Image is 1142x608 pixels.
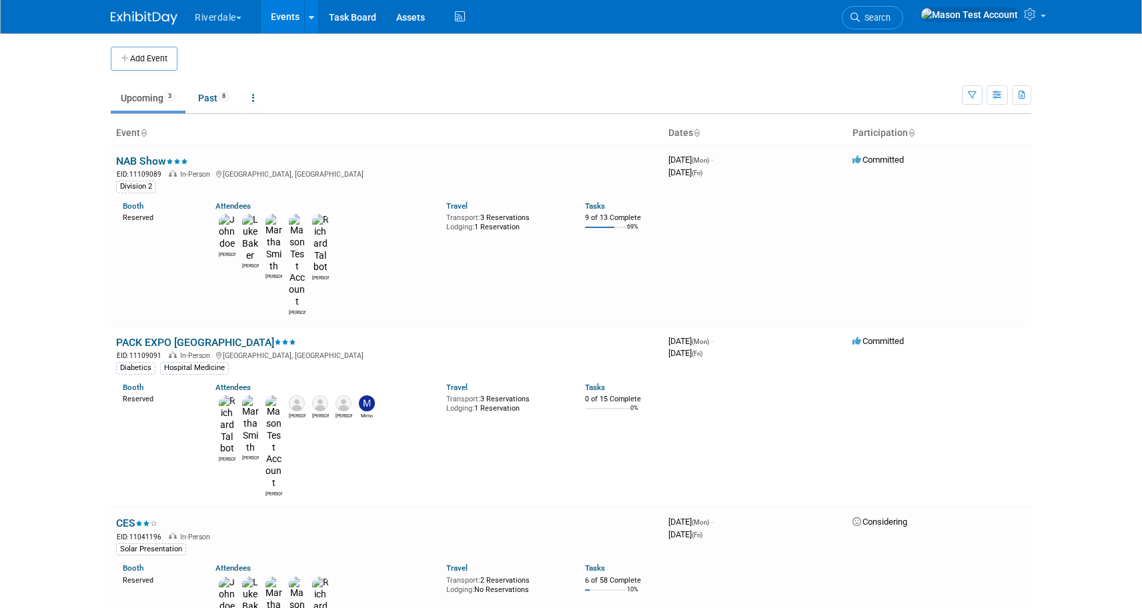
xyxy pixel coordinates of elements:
img: Mason Test Account [265,395,282,489]
img: Mimo Misom [359,395,375,411]
div: Division 2 [116,181,156,193]
div: Mason Test Account [265,489,282,497]
span: (Fri) [692,169,702,177]
span: Considering [852,517,907,527]
td: 10% [627,586,638,604]
a: Upcoming3 [111,85,185,111]
div: Richard Talbot [219,455,235,463]
a: Sort by Event Name [140,127,147,138]
span: - [711,336,713,346]
a: PACK EXPO [GEOGRAPHIC_DATA] [116,336,296,349]
img: ExhibitDay [111,11,177,25]
a: Past8 [188,85,239,111]
div: Joe Smith [312,411,329,419]
a: Search [842,6,903,29]
div: Naomi Lapaglia [289,411,306,419]
span: 8 [218,91,229,101]
span: Lodging: [446,585,474,594]
div: Martha Smith [265,272,282,280]
div: John doe [219,250,235,258]
div: Hospital Medicine [160,362,229,374]
div: [GEOGRAPHIC_DATA], [GEOGRAPHIC_DATA] [116,168,658,179]
a: Attendees [215,383,251,392]
span: Transport: [446,395,480,403]
td: 69% [627,223,638,241]
div: 9 of 13 Complete [585,213,658,223]
span: Committed [852,336,904,346]
img: In-Person Event [169,351,177,358]
div: 3 Reservations 1 Reservation [446,211,565,231]
span: EID: 11109089 [117,171,167,178]
div: Jim Coleman [336,411,352,419]
span: Search [860,13,891,23]
span: Lodging: [446,223,474,231]
a: Sort by Participation Type [908,127,915,138]
button: Add Event [111,47,177,71]
td: 0% [630,405,638,423]
a: Tasks [585,383,605,392]
img: Luke Baker [242,214,259,261]
div: Mimo Misom [359,411,376,419]
div: 2 Reservations No Reservations [446,573,565,594]
span: (Fri) [692,350,702,357]
div: Solar Presentation [116,543,186,555]
img: Naomi Lapaglia [289,395,305,411]
span: [DATE] [668,336,713,346]
div: Luke Baker [242,261,259,269]
div: 3 Reservations 1 Reservation [446,392,565,413]
img: Martha Smith [265,214,282,272]
a: Tasks [585,563,605,573]
span: [DATE] [668,348,702,358]
a: NAB Show [116,155,188,167]
div: Martha Smith [242,453,259,461]
span: EID: 11109091 [117,352,167,359]
div: Richard Talbot [312,273,329,281]
th: Event [111,122,663,145]
a: Travel [446,383,468,392]
img: In-Person Event [169,170,177,177]
span: 3 [164,91,175,101]
span: (Mon) [692,519,709,526]
img: Mason Test Account [289,214,306,307]
span: In-Person [180,533,214,541]
img: Richard Talbot [219,395,235,455]
span: Transport: [446,576,480,585]
a: Travel [446,201,468,211]
img: In-Person Event [169,533,177,539]
span: In-Person [180,351,214,360]
a: Attendees [215,201,251,211]
span: [DATE] [668,155,713,165]
div: 6 of 58 Complete [585,576,658,585]
span: (Mon) [692,338,709,345]
img: Martha Smith [242,395,259,453]
img: John doe [219,214,235,249]
span: [DATE] [668,529,702,539]
span: - [711,517,713,527]
div: Mason Test Account [289,308,306,316]
a: Booth [123,201,143,211]
img: Joe Smith [312,395,328,411]
span: (Fri) [692,531,702,539]
div: Reserved [123,392,195,404]
span: (Mon) [692,157,709,164]
img: Richard Talbot [312,214,329,273]
span: [DATE] [668,167,702,177]
span: Transport: [446,213,480,222]
span: EID: 11041196 [117,533,167,541]
a: Sort by Start Date [693,127,700,138]
div: Reserved [123,573,195,585]
th: Dates [663,122,847,145]
img: Mason Test Account [921,7,1019,22]
a: CES [116,517,157,529]
a: Booth [123,563,143,573]
div: 0 of 15 Complete [585,395,658,404]
a: Booth [123,383,143,392]
div: Diabetics [116,362,155,374]
a: Attendees [215,563,251,573]
a: Travel [446,563,468,573]
th: Participation [847,122,1031,145]
div: [GEOGRAPHIC_DATA], [GEOGRAPHIC_DATA] [116,349,658,361]
span: [DATE] [668,517,713,527]
span: Lodging: [446,404,474,413]
span: Committed [852,155,904,165]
